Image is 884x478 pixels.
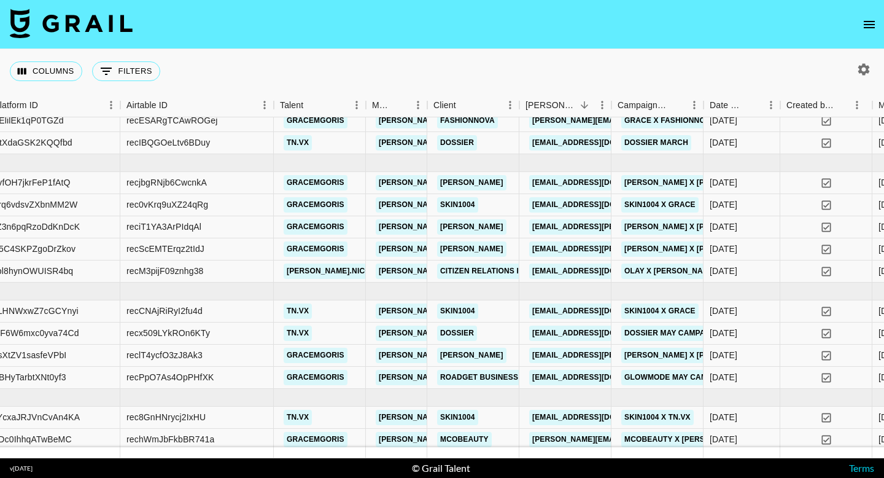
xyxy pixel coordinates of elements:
[376,197,576,213] a: [PERSON_NAME][EMAIL_ADDRESS][DOMAIN_NAME]
[710,176,737,189] div: 22/04/2025
[437,219,506,235] a: [PERSON_NAME]
[126,93,168,117] div: Airtable ID
[126,221,201,233] div: reciT1YA3ArPIdqAl
[529,304,667,319] a: [EMAIL_ADDRESS][DOMAIN_NAME]
[126,411,206,423] div: rec8GnHNrycj2IxHU
[10,464,33,472] div: v [DATE]
[529,113,793,128] a: [PERSON_NAME][EMAIL_ADDRESS][PERSON_NAME][DOMAIN_NAME]
[621,135,691,151] a: dossier march
[376,348,576,363] a: [PERSON_NAME][EMAIL_ADDRESS][DOMAIN_NAME]
[621,432,748,447] a: McoBeauty x [PERSON_NAME]
[621,264,719,279] a: Olay x [PERSON_NAME]
[284,432,347,447] a: gracemgoris
[621,175,762,190] a: [PERSON_NAME] x [PERSON_NAME]
[529,410,667,425] a: [EMAIL_ADDRESS][DOMAIN_NAME]
[437,113,498,128] a: Fashionnova
[126,371,214,383] div: recPpO7As4OpPHfXK
[126,327,210,339] div: recx509LYkROn6KTy
[376,264,576,279] a: [PERSON_NAME][EMAIL_ADDRESS][DOMAIN_NAME]
[456,96,473,114] button: Sort
[366,93,427,117] div: Manager
[848,96,866,114] button: Menu
[376,135,576,151] a: [PERSON_NAME][EMAIL_ADDRESS][DOMAIN_NAME]
[621,219,762,235] a: [PERSON_NAME] x [PERSON_NAME]
[255,96,274,114] button: Menu
[611,93,704,117] div: Campaign (Type)
[376,113,576,128] a: [PERSON_NAME][EMAIL_ADDRESS][DOMAIN_NAME]
[710,114,737,127] div: 31/03/2025
[525,93,576,117] div: [PERSON_NAME]
[501,96,519,114] button: Menu
[284,326,312,341] a: tn.vx
[529,432,729,447] a: [PERSON_NAME][EMAIL_ADDRESS][DOMAIN_NAME]
[529,264,667,279] a: [EMAIL_ADDRESS][DOMAIN_NAME]
[618,93,668,117] div: Campaign (Type)
[834,96,851,114] button: Sort
[710,327,737,339] div: 01/06/2025
[376,432,576,447] a: [PERSON_NAME][EMAIL_ADDRESS][DOMAIN_NAME]
[92,61,160,81] button: Show filters
[437,304,478,319] a: SKIN1004
[412,462,470,474] div: © Grail Talent
[392,96,409,114] button: Sort
[126,176,207,189] div: recjbgRNjb6CwcnkA
[126,198,208,211] div: rec0vKrq9uXZ24qRg
[621,348,762,363] a: [PERSON_NAME] x [PERSON_NAME]
[529,197,667,213] a: [EMAIL_ADDRESS][DOMAIN_NAME]
[280,93,303,117] div: Talent
[710,433,737,445] div: 22/07/2025
[621,326,721,341] a: Dossier May Campaign
[437,432,492,447] a: McoBeauty
[710,221,737,233] div: 25/04/2025
[409,96,427,114] button: Menu
[621,113,735,128] a: Grace x FashionNova Feb
[710,371,737,383] div: 01/06/2025
[284,304,312,319] a: tn.vx
[519,93,611,117] div: Booker
[710,349,737,361] div: 01/06/2025
[284,197,347,213] a: gracemgoris
[274,93,366,117] div: Talent
[284,348,347,363] a: gracemgoris
[102,96,120,114] button: Menu
[376,219,576,235] a: [PERSON_NAME][EMAIL_ADDRESS][DOMAIN_NAME]
[427,93,519,117] div: Client
[284,219,347,235] a: gracemgoris
[529,175,667,190] a: [EMAIL_ADDRESS][DOMAIN_NAME]
[10,61,82,81] button: Select columns
[372,93,392,117] div: Manager
[710,198,737,211] div: 22/04/2025
[126,349,203,361] div: reclT4ycfO3zJ8Ak3
[437,370,559,385] a: ROADGET BUSINESS PTE. LTD.
[529,219,729,235] a: [EMAIL_ADDRESS][PERSON_NAME][DOMAIN_NAME]
[10,9,133,38] img: Grail Talent
[529,241,729,257] a: [EMAIL_ADDRESS][PERSON_NAME][DOMAIN_NAME]
[284,241,347,257] a: gracemgoris
[120,93,274,117] div: Airtable ID
[126,305,203,317] div: recCNAjRiRyI2fu4d
[437,241,506,257] a: [PERSON_NAME]
[376,175,576,190] a: [PERSON_NAME][EMAIL_ADDRESS][DOMAIN_NAME]
[710,411,737,423] div: 22/07/2025
[710,136,737,149] div: 31/03/2025
[745,96,762,114] button: Sort
[437,410,478,425] a: SKIN1004
[284,113,347,128] a: gracemgoris
[710,265,737,277] div: 29/04/2025
[284,264,397,279] a: [PERSON_NAME].nicoleee_
[621,370,734,385] a: Glowmode May Campaign
[284,135,312,151] a: tn.vx
[303,96,320,114] button: Sort
[780,93,872,117] div: Created by Grail Team
[437,175,506,190] a: [PERSON_NAME]
[126,114,218,127] div: recESARgTCAwROGej
[284,370,347,385] a: gracemgoris
[621,304,699,319] a: Skin1004 x Grace
[710,305,737,317] div: 02/06/2025
[704,93,780,117] div: Date Created
[529,348,729,363] a: [EMAIL_ADDRESS][PERSON_NAME][DOMAIN_NAME]
[433,93,456,117] div: Client
[710,93,745,117] div: Date Created
[126,136,210,149] div: recIBQGOeLtv6BDuy
[529,370,667,385] a: [EMAIL_ADDRESS][DOMAIN_NAME]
